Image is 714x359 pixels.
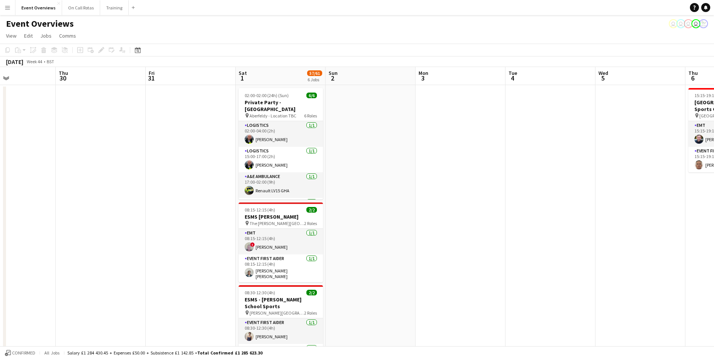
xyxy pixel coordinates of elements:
[149,70,155,76] span: Fri
[304,113,317,119] span: 6 Roles
[250,242,255,247] span: !
[307,70,322,76] span: 57/61
[688,70,698,76] span: Thu
[59,32,76,39] span: Comms
[59,70,68,76] span: Thu
[304,310,317,316] span: 2 Roles
[417,74,428,82] span: 3
[508,70,517,76] span: Tue
[669,19,678,28] app-user-avatar: Operations Team
[47,59,54,64] div: BST
[21,31,36,41] a: Edit
[239,296,323,310] h3: ESMS - [PERSON_NAME] School Sports
[239,121,323,147] app-card-role: Logistics1/102:00-04:00 (2h)[PERSON_NAME]
[419,70,428,76] span: Mon
[239,202,323,282] app-job-card: 08:15-12:15 (4h)2/2ESMS [PERSON_NAME] The [PERSON_NAME][GEOGRAPHIC_DATA]2 RolesEMT1/108:15-12:15 ...
[306,207,317,213] span: 2/2
[684,19,693,28] app-user-avatar: Operations Team
[306,290,317,295] span: 2/2
[250,113,296,119] span: Aberfeldy - Location TBC
[37,31,55,41] a: Jobs
[250,310,304,316] span: [PERSON_NAME][GEOGRAPHIC_DATA]
[197,350,262,356] span: Total Confirmed £1 285 623.30
[43,350,61,356] span: All jobs
[597,74,608,82] span: 5
[239,147,323,172] app-card-role: Logistics1/115:00-17:00 (2h)[PERSON_NAME]
[507,74,517,82] span: 4
[62,0,100,15] button: On Call Rotas
[691,19,700,28] app-user-avatar: Operations Team
[6,58,23,65] div: [DATE]
[239,229,323,254] app-card-role: EMT1/108:15-12:15 (4h)![PERSON_NAME]
[6,32,17,39] span: View
[250,221,304,226] span: The [PERSON_NAME][GEOGRAPHIC_DATA]
[239,172,323,198] app-card-role: A&E Ambulance1/117:00-02:00 (9h)Renault LV15 GHA
[100,0,129,15] button: Training
[239,213,323,220] h3: ESMS [PERSON_NAME]
[699,19,708,28] app-user-avatar: Operations Manager
[304,221,317,226] span: 2 Roles
[239,99,323,113] h3: Private Party - [GEOGRAPHIC_DATA]
[148,74,155,82] span: 31
[12,350,35,356] span: Confirmed
[598,70,608,76] span: Wed
[58,74,68,82] span: 30
[676,19,685,28] app-user-avatar: Operations Team
[239,88,323,199] app-job-card: 02:00-02:00 (24h) (Sun)6/6Private Party - [GEOGRAPHIC_DATA] Aberfeldy - Location TBC6 RolesLogist...
[327,74,338,82] span: 2
[239,70,247,76] span: Sat
[308,77,322,82] div: 6 Jobs
[245,207,275,213] span: 08:15-12:15 (4h)
[239,254,323,282] app-card-role: Event First Aider1/108:15-12:15 (4h)[PERSON_NAME] [PERSON_NAME]
[306,93,317,98] span: 6/6
[40,32,52,39] span: Jobs
[237,74,247,82] span: 1
[239,198,323,224] app-card-role: Ambulance Technician1/1
[24,32,33,39] span: Edit
[245,93,289,98] span: 02:00-02:00 (24h) (Sun)
[67,350,262,356] div: Salary £1 284 430.45 + Expenses £50.00 + Subsistence £1 142.85 =
[4,349,37,357] button: Confirmed
[25,59,44,64] span: Week 44
[56,31,79,41] a: Comms
[239,318,323,344] app-card-role: Event First Aider1/108:30-12:30 (4h)[PERSON_NAME]
[245,290,275,295] span: 08:30-12:30 (4h)
[329,70,338,76] span: Sun
[3,31,20,41] a: View
[15,0,62,15] button: Event Overviews
[687,74,698,82] span: 6
[6,18,74,29] h1: Event Overviews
